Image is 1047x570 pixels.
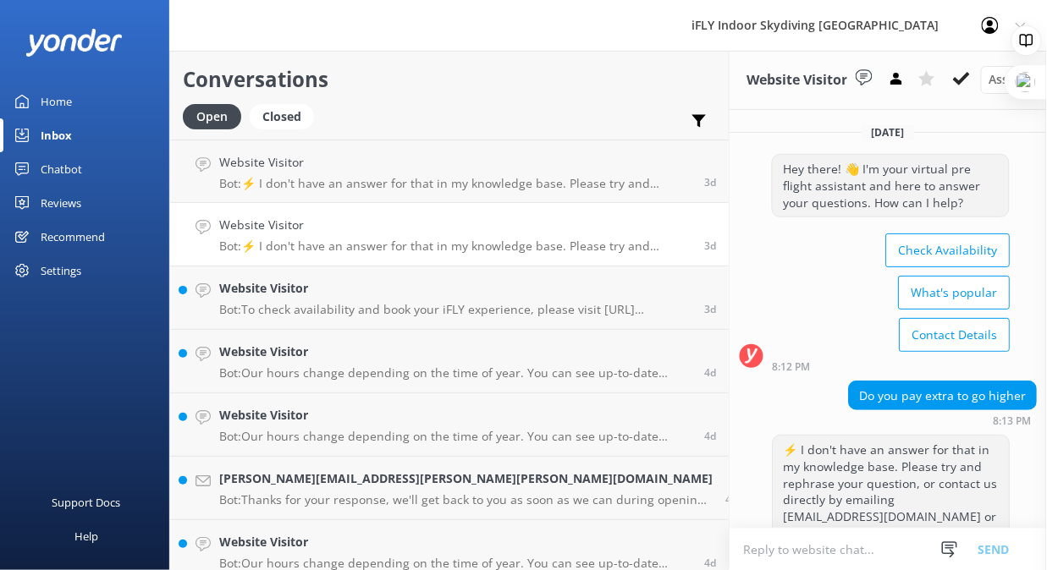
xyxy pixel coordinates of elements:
button: Contact Details [899,318,1010,352]
div: Chatbot [41,152,82,186]
a: Website VisitorBot:Our hours change depending on the time of year. You can see up-to-date times a... [170,393,729,457]
div: Hey there! 👋 I'm your virtual pre flight assistant and here to answer your questions. How can I h... [773,155,1009,216]
div: Home [41,85,72,118]
h4: Website Visitor [219,216,692,234]
h4: Website Visitor [219,153,692,172]
span: [DATE] [862,125,915,140]
p: Bot: Our hours change depending on the time of year. You can see up-to-date times at [URL][DOMAIN... [219,365,692,381]
div: Do you pay extra to go higher [849,381,1036,410]
h4: Website Visitor [219,406,692,425]
span: Sep 04 2025 12:16pm (UTC +12:00) Pacific/Auckland [704,175,716,189]
strong: 8:13 PM [993,416,1031,426]
span: Sep 03 2025 08:19am (UTC +12:00) Pacific/Auckland [704,556,716,570]
span: Sep 03 2025 09:27am (UTC +12:00) Pacific/Auckland [725,492,737,507]
strong: 8:12 PM [772,362,810,372]
p: Bot: Our hours change depending on the time of year. You can see up-to-date times at [URL][DOMAIN... [219,429,692,444]
h4: Website Visitor [219,343,692,361]
div: ⚡ I don't have an answer for that in my knowledge base. Please try and rephrase your question, or... [773,436,1009,547]
a: Open [183,107,250,125]
h4: Website Visitor [219,533,692,551]
div: Closed [250,104,314,129]
a: Website VisitorBot:⚡ I don't have an answer for that in my knowledge base. Please try and rephras... [170,203,729,266]
a: Closed [250,107,322,125]
div: Help [74,519,98,553]
span: Sep 03 2025 04:48pm (UTC +12:00) Pacific/Auckland [704,302,716,316]
p: Bot: To check availability and book your iFLY experience, please visit [URL][DOMAIN_NAME]. [219,302,692,317]
div: Sep 03 2025 08:12pm (UTC +12:00) Pacific/Auckland [772,360,1010,372]
p: Bot: Thanks for your response, we'll get back to you as soon as we can during opening hours. [219,492,713,507]
div: Support Docs [52,485,121,519]
a: Website VisitorBot:To check availability and book your iFLY experience, please visit [URL][DOMAIN... [170,266,729,330]
a: Website VisitorBot:Our hours change depending on the time of year. You can see up-to-date times a... [170,330,729,393]
img: yonder-white-logo.png [25,29,123,57]
div: Sep 03 2025 08:13pm (UTC +12:00) Pacific/Auckland [848,414,1037,426]
button: Check Availability [885,233,1010,267]
h3: Website Visitor [747,69,847,91]
div: Open [183,104,241,129]
h2: Conversations [183,63,716,96]
div: Settings [41,254,81,288]
h4: [PERSON_NAME][EMAIL_ADDRESS][PERSON_NAME][PERSON_NAME][DOMAIN_NAME] [219,469,713,488]
div: Recommend [41,220,105,254]
h4: Website Visitor [219,279,692,298]
span: Sep 03 2025 08:13pm (UTC +12:00) Pacific/Auckland [704,238,716,253]
span: Sep 03 2025 12:25pm (UTC +12:00) Pacific/Auckland [704,365,716,380]
p: Bot: ⚡ I don't have an answer for that in my knowledge base. Please try and rephrase your questio... [219,238,692,254]
a: Website VisitorBot:⚡ I don't have an answer for that in my knowledge base. Please try and rephras... [170,140,729,203]
a: [PERSON_NAME][EMAIL_ADDRESS][PERSON_NAME][PERSON_NAME][DOMAIN_NAME]Bot:Thanks for your response, ... [170,457,729,520]
span: Sep 03 2025 12:04pm (UTC +12:00) Pacific/Auckland [704,429,716,443]
div: Reviews [41,186,81,220]
p: Bot: ⚡ I don't have an answer for that in my knowledge base. Please try and rephrase your questio... [219,176,692,191]
div: Inbox [41,118,72,152]
button: What's popular [898,276,1010,310]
